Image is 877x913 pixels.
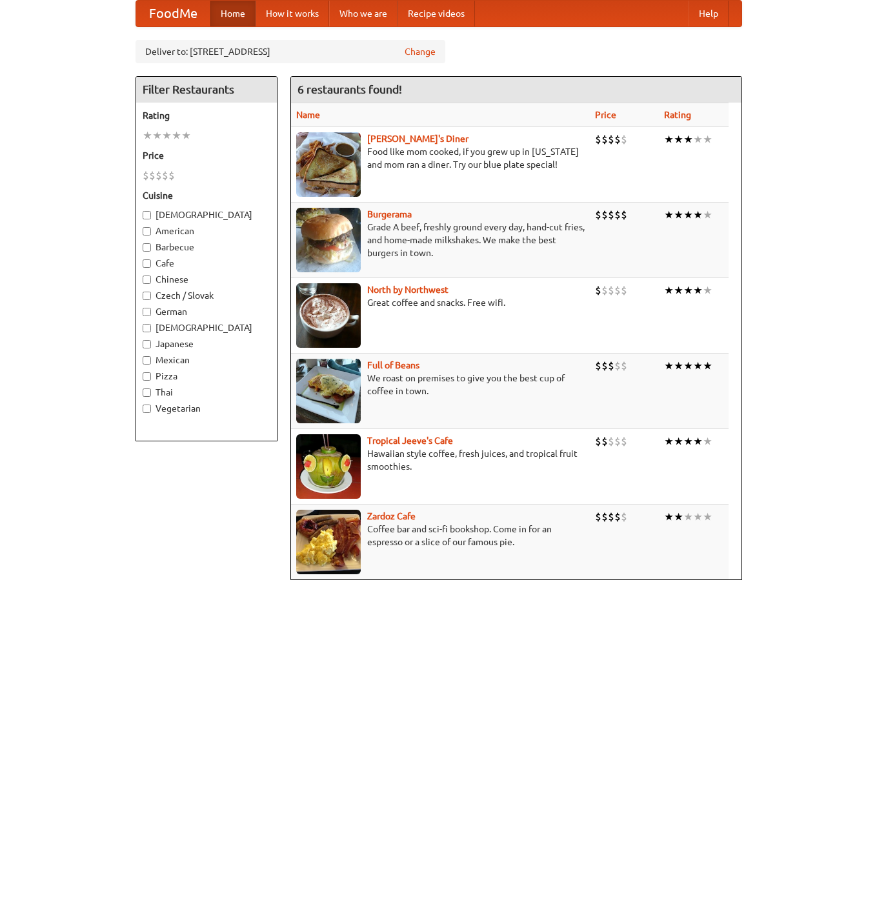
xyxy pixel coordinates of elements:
[297,83,402,95] ng-pluralize: 6 restaurants found!
[689,1,729,26] a: Help
[683,434,693,448] li: ★
[367,285,449,295] b: North by Northwest
[143,227,151,236] input: American
[143,149,270,162] h5: Price
[703,208,712,222] li: ★
[693,283,703,297] li: ★
[664,110,691,120] a: Rating
[703,510,712,524] li: ★
[595,510,601,524] li: $
[621,359,627,373] li: $
[143,321,270,334] label: [DEMOGRAPHIC_DATA]
[601,434,608,448] li: $
[143,308,151,316] input: German
[703,132,712,146] li: ★
[143,128,152,143] li: ★
[674,359,683,373] li: ★
[296,110,320,120] a: Name
[143,370,270,383] label: Pizza
[601,510,608,524] li: $
[210,1,256,26] a: Home
[595,208,601,222] li: $
[621,283,627,297] li: $
[296,434,361,499] img: jeeves.jpg
[143,388,151,397] input: Thai
[172,128,181,143] li: ★
[595,283,601,297] li: $
[595,132,601,146] li: $
[296,510,361,574] img: zardoz.jpg
[143,168,149,183] li: $
[156,168,162,183] li: $
[595,434,601,448] li: $
[664,283,674,297] li: ★
[608,208,614,222] li: $
[136,77,277,103] h4: Filter Restaurants
[693,132,703,146] li: ★
[296,145,585,171] p: Food like mom cooked, if you grew up in [US_STATE] and mom ran a diner. Try our blue plate special!
[181,128,191,143] li: ★
[143,208,270,221] label: [DEMOGRAPHIC_DATA]
[143,109,270,122] h5: Rating
[398,1,475,26] a: Recipe videos
[256,1,329,26] a: How it works
[296,359,361,423] img: beans.jpg
[143,259,151,268] input: Cafe
[143,243,151,252] input: Barbecue
[149,168,156,183] li: $
[136,1,210,26] a: FoodMe
[703,359,712,373] li: ★
[367,360,419,370] a: Full of Beans
[143,225,270,237] label: American
[693,510,703,524] li: ★
[683,283,693,297] li: ★
[143,276,151,284] input: Chinese
[143,189,270,202] h5: Cuisine
[664,510,674,524] li: ★
[152,128,162,143] li: ★
[608,283,614,297] li: $
[296,221,585,259] p: Grade A beef, freshly ground every day, hand-cut fries, and home-made milkshakes. We make the bes...
[329,1,398,26] a: Who we are
[143,257,270,270] label: Cafe
[693,434,703,448] li: ★
[674,510,683,524] li: ★
[367,209,412,219] b: Burgerama
[143,356,151,365] input: Mexican
[296,447,585,473] p: Hawaiian style coffee, fresh juices, and tropical fruit smoothies.
[601,359,608,373] li: $
[162,168,168,183] li: $
[693,359,703,373] li: ★
[296,208,361,272] img: burgerama.jpg
[162,128,172,143] li: ★
[296,132,361,197] img: sallys.jpg
[367,436,453,446] b: Tropical Jeeve's Cafe
[143,241,270,254] label: Barbecue
[703,283,712,297] li: ★
[601,283,608,297] li: $
[614,132,621,146] li: $
[664,208,674,222] li: ★
[621,132,627,146] li: $
[664,359,674,373] li: ★
[683,208,693,222] li: ★
[143,340,151,348] input: Japanese
[143,211,151,219] input: [DEMOGRAPHIC_DATA]
[367,511,416,521] a: Zardoz Cafe
[683,359,693,373] li: ★
[614,510,621,524] li: $
[683,132,693,146] li: ★
[595,359,601,373] li: $
[296,283,361,348] img: north.jpg
[601,208,608,222] li: $
[143,405,151,413] input: Vegetarian
[143,354,270,366] label: Mexican
[601,132,608,146] li: $
[367,134,469,144] a: [PERSON_NAME]'s Diner
[693,208,703,222] li: ★
[674,208,683,222] li: ★
[614,434,621,448] li: $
